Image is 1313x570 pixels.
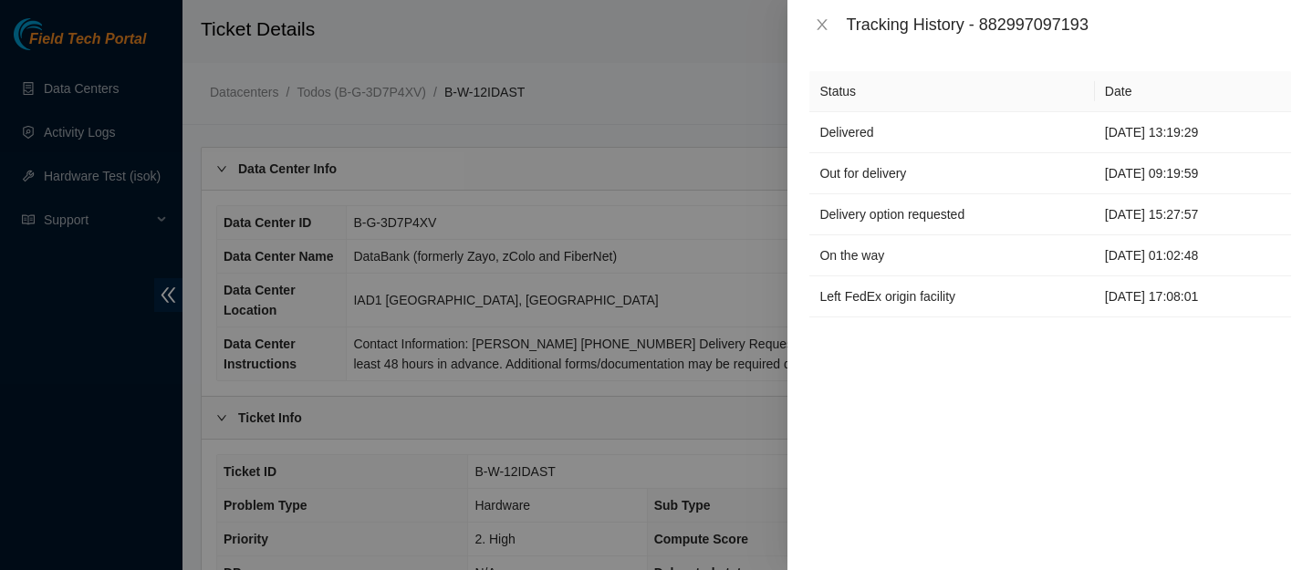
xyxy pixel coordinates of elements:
td: [DATE] 13:19:29 [1095,112,1291,153]
button: Close [809,16,835,34]
span: close [815,17,829,32]
td: On the way [809,235,1094,276]
td: [DATE] 01:02:48 [1095,235,1291,276]
th: Date [1095,71,1291,112]
td: Delivered [809,112,1094,153]
td: [DATE] 17:08:01 [1095,276,1291,317]
td: Delivery option requested [809,194,1094,235]
td: Left FedEx origin facility [809,276,1094,317]
td: [DATE] 15:27:57 [1095,194,1291,235]
div: Tracking History - 882997097193 [846,15,1291,35]
td: Out for delivery [809,153,1094,194]
td: [DATE] 09:19:59 [1095,153,1291,194]
th: Status [809,71,1094,112]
